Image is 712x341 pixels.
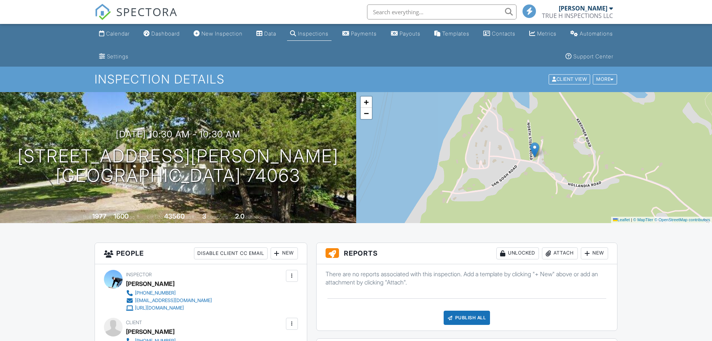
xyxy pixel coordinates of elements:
span: Client [126,320,142,325]
span: + [364,97,369,107]
img: The Best Home Inspection Software - Spectora [95,4,111,20]
a: Metrics [526,27,560,41]
div: Templates [442,30,469,37]
a: Automations (Basic) [567,27,616,41]
h1: [STREET_ADDRESS][PERSON_NAME] [GEOGRAPHIC_DATA] 74063 [18,146,339,186]
div: Metrics [537,30,557,37]
div: [PHONE_NUMBER] [135,290,176,296]
a: Calendar [96,27,133,41]
input: Search everything... [367,4,517,19]
div: New [271,247,298,259]
a: Client View [548,76,592,82]
div: Dashboard [151,30,180,37]
a: Templates [431,27,472,41]
div: [URL][DOMAIN_NAME] [135,305,184,311]
span: bathrooms [246,214,267,220]
a: Settings [96,50,132,64]
a: Support Center [562,50,616,64]
div: Calendar [106,30,130,37]
h3: People [95,243,307,264]
div: Payouts [400,30,420,37]
a: Dashboard [141,27,183,41]
a: [EMAIL_ADDRESS][DOMAIN_NAME] [126,297,212,304]
div: 1600 [114,212,129,220]
div: [EMAIL_ADDRESS][DOMAIN_NAME] [135,298,212,304]
div: 2.0 [235,212,244,220]
div: Settings [107,53,129,60]
a: [URL][DOMAIN_NAME] [126,304,212,312]
span: Lot Size [147,214,163,220]
a: Contacts [480,27,518,41]
a: SPECTORA [95,10,178,26]
div: Data [264,30,276,37]
a: Inspections [287,27,332,41]
div: Unlocked [496,247,539,259]
span: − [364,109,369,118]
a: Data [253,27,279,41]
a: © OpenStreetMap contributors [654,217,710,222]
div: 3 [202,212,206,220]
div: Support Center [573,53,613,60]
div: Inspections [298,30,329,37]
a: Payouts [388,27,423,41]
div: Contacts [492,30,515,37]
div: [PERSON_NAME] [559,4,607,12]
span: bedrooms [207,214,228,220]
a: © MapTiler [633,217,653,222]
div: Disable Client CC Email [194,247,268,259]
span: Built [83,214,91,220]
div: Attach [542,247,578,259]
div: TRUE H INSPECTIONS LLC [542,12,613,19]
div: [PERSON_NAME] [126,278,175,289]
a: Leaflet [613,217,630,222]
span: sq. ft. [130,214,140,220]
div: 43560 [164,212,185,220]
div: New Inspection [201,30,243,37]
h3: [DATE] 10:30 am - 10:30 am [116,129,240,139]
div: Automations [580,30,613,37]
span: Inspector [126,272,152,277]
span: sq.ft. [186,214,195,220]
a: Zoom out [361,108,372,119]
div: More [593,74,617,85]
div: New [581,247,608,259]
h3: Reports [317,243,617,264]
a: Payments [339,27,380,41]
span: SPECTORA [116,4,178,19]
img: Marker [530,142,539,158]
h1: Inspection Details [95,73,618,86]
div: Publish All [444,311,490,325]
div: 1977 [92,212,107,220]
a: New Inspection [191,27,246,41]
a: [PHONE_NUMBER] [126,289,212,297]
div: Payments [351,30,377,37]
a: Zoom in [361,97,372,108]
p: There are no reports associated with this inspection. Add a template by clicking "+ New" above or... [326,270,608,287]
span: | [631,217,632,222]
div: Client View [549,74,590,85]
div: [PERSON_NAME] [126,326,175,337]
